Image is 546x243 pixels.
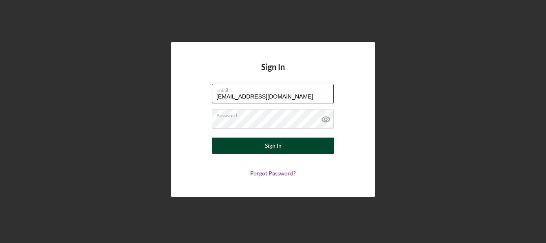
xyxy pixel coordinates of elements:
label: Email [216,84,334,93]
label: Password [216,109,334,118]
a: Forgot Password? [250,170,296,177]
h4: Sign In [261,62,285,84]
button: Sign In [212,138,334,154]
div: Sign In [265,138,282,154]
